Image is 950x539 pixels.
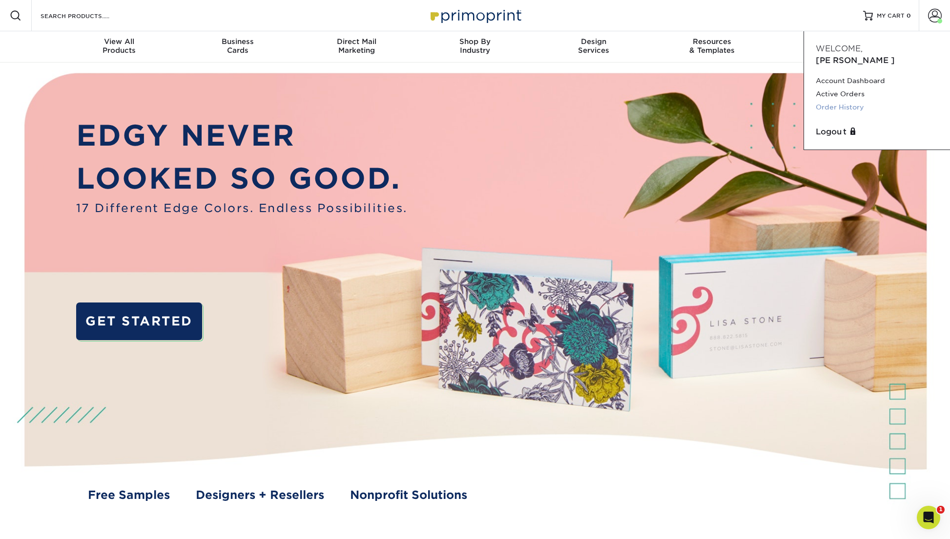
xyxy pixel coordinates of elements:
p: EDGY NEVER [76,114,408,157]
span: 17 Different Edge Colors. Endless Possibilities. [76,200,408,217]
a: Resources& Templates [653,31,771,63]
span: Business [179,37,297,46]
p: LOOKED SO GOOD. [76,157,408,200]
a: BusinessCards [179,31,297,63]
a: Logout [816,126,938,138]
a: Nonprofit Solutions [350,487,467,504]
span: Shop By [416,37,535,46]
div: Services [534,37,653,55]
a: GET STARTED [76,302,203,340]
span: Welcome, [816,44,863,53]
div: Products [60,37,179,55]
span: 1 [937,506,945,514]
div: & Support [771,37,890,55]
input: SEARCH PRODUCTS..... [40,10,135,22]
div: & Templates [653,37,771,55]
a: Contact& Support [771,31,890,63]
div: Marketing [297,37,416,55]
a: View AllProducts [60,31,179,63]
a: Active Orders [816,87,938,101]
a: Free Samples [88,487,170,504]
span: Resources [653,37,771,46]
a: Direct MailMarketing [297,31,416,63]
span: Direct Mail [297,37,416,46]
a: DesignServices [534,31,653,63]
span: MY CART [877,12,905,20]
span: View All [60,37,179,46]
img: Primoprint [426,5,524,26]
a: Order History [816,101,938,114]
div: Industry [416,37,535,55]
div: Cards [179,37,297,55]
span: [PERSON_NAME] [816,56,895,65]
a: Account Dashboard [816,74,938,87]
span: Design [534,37,653,46]
iframe: Intercom live chat [917,506,940,529]
a: Shop ByIndustry [416,31,535,63]
a: Designers + Resellers [196,487,324,504]
span: 0 [907,12,911,19]
span: Contact [771,37,890,46]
